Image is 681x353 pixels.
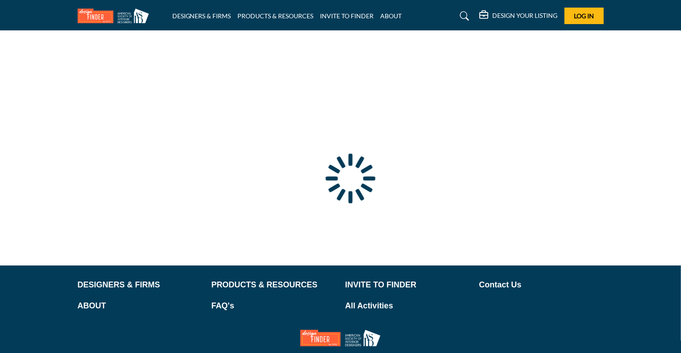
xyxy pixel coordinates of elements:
span: Log In [574,12,594,20]
div: DESIGN YOUR LISTING [480,11,558,21]
a: FAQ's [212,300,336,312]
a: PRODUCTS & RESOURCES [212,279,336,291]
a: DESIGNERS & FIRMS [172,12,231,20]
a: PRODUCTS & RESOURCES [238,12,314,20]
a: INVITE TO FINDER [320,12,374,20]
a: INVITE TO FINDER [345,279,470,291]
a: ABOUT [78,300,202,312]
button: Log In [565,8,604,24]
img: Site Logo [78,8,154,23]
a: Contact Us [479,279,604,291]
a: All Activities [345,300,470,312]
a: DESIGNERS & FIRMS [78,279,202,291]
a: ABOUT [381,12,402,20]
a: Search [451,9,475,23]
img: No Site Logo [300,330,381,346]
h5: DESIGN YOUR LISTING [493,12,558,20]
